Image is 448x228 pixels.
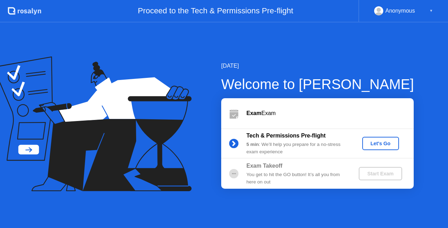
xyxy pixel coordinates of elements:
div: Start Exam [362,171,399,176]
div: : We’ll help you prepare for a no-stress exam experience [246,141,347,155]
div: ▼ [429,6,433,15]
div: You get to hit the GO button! It’s all you from here on out [246,171,347,186]
div: Let's Go [365,141,396,146]
button: Let's Go [362,137,399,150]
div: Anonymous [385,6,415,15]
b: Tech & Permissions Pre-flight [246,133,325,139]
b: Exam Takeoff [246,163,282,169]
div: Welcome to [PERSON_NAME] [221,74,414,95]
b: Exam [246,110,261,116]
b: 5 min [246,142,259,147]
button: Start Exam [359,167,402,180]
div: Exam [246,109,414,118]
div: [DATE] [221,62,414,70]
